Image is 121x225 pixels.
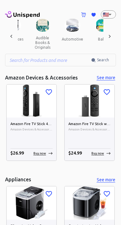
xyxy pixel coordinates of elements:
div: 🇺🇸 [101,10,116,19]
img: Silonn Ice Maker Countertop, 9 Cubes Ready in 6 Mins, 26lbs in 24Hrs, Self-Cleaning Ice Machine w... [7,186,56,219]
p: Buy now [33,151,46,156]
h6: Amazon Fire TV Stick with Alexa Voice Remote (includes TV controls), free &amp; live TV without c... [68,121,111,127]
span: Amazon Devices & Accessories [68,127,111,132]
p: 🇺🇸 [103,11,106,18]
span: Amazon Devices & Accessories [10,127,53,132]
button: See more [96,74,116,82]
input: Search for Products and more [5,54,91,66]
button: audible books & originals [28,32,57,53]
button: See more [96,176,116,184]
h5: Amazon Devices & Accessories [5,74,78,81]
span: $ 24.99 [68,151,82,156]
button: automotive [57,32,88,47]
img: Baby [95,19,110,32]
h5: Appliances [5,176,31,183]
button: baby [88,32,117,47]
span: Search [97,57,109,63]
h6: Amazon Fire TV Stick 4K Max streaming device, Wi-Fi 6, Alexa Voice Remote (includes TV controls) [10,121,53,127]
p: Buy now [91,151,104,156]
img: Audible Books & Originals [36,19,50,32]
img: Countertop Ice Maker, Ice Maker Machine 6 Mins 9 Bullet Ice, 26.5lbs/24Hrs, Portable Ice Maker Ma... [65,186,114,219]
span: $ 26.99 [10,151,24,156]
img: Amazon Fire TV Stick 4K Max streaming device, Wi-Fi 6, Alexa Voice Remote (includes TV controls) ... [7,85,56,118]
img: Amazon Fire TV Stick with Alexa Voice Remote (includes TV controls), free &amp; live TV without c... [65,85,114,118]
img: Automotive [65,19,80,32]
